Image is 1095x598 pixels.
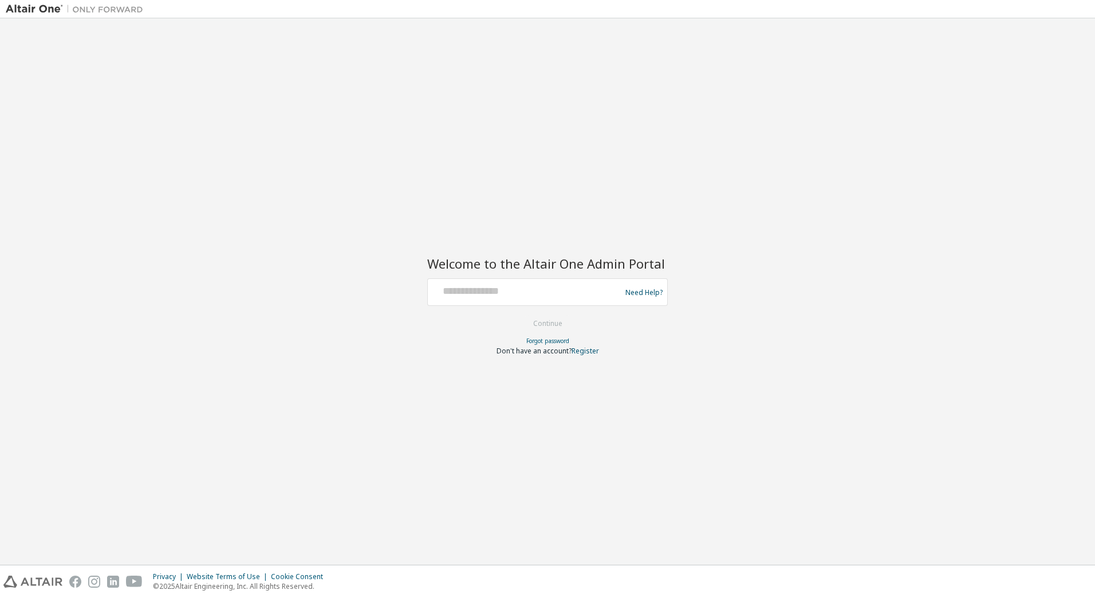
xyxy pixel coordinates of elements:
div: Privacy [153,572,187,581]
a: Forgot password [526,337,569,345]
h2: Welcome to the Altair One Admin Portal [427,255,668,272]
img: altair_logo.svg [3,576,62,588]
img: facebook.svg [69,576,81,588]
a: Register [572,346,599,356]
p: © 2025 Altair Engineering, Inc. All Rights Reserved. [153,581,330,591]
img: instagram.svg [88,576,100,588]
div: Cookie Consent [271,572,330,581]
span: Don't have an account? [497,346,572,356]
div: Website Terms of Use [187,572,271,581]
img: Altair One [6,3,149,15]
img: youtube.svg [126,576,143,588]
img: linkedin.svg [107,576,119,588]
a: Need Help? [625,292,663,293]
